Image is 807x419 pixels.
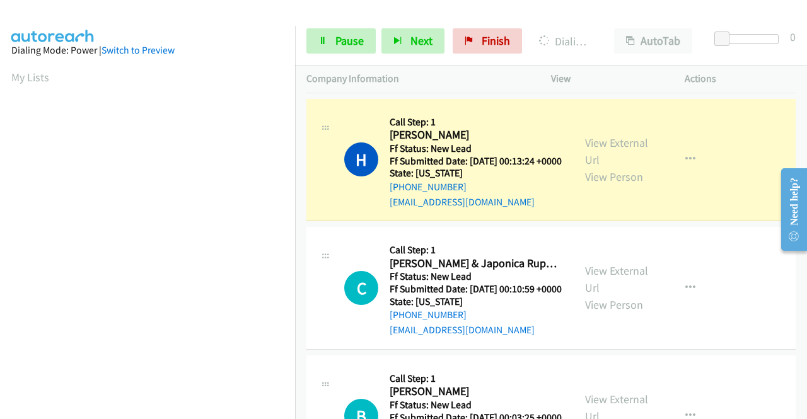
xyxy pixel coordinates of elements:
[390,244,562,256] h5: Call Step: 1
[390,372,562,385] h5: Call Step: 1
[344,142,378,176] h1: H
[390,167,562,180] h5: State: [US_STATE]
[390,128,558,142] h2: [PERSON_NAME]
[11,43,284,58] div: Dialing Mode: Power |
[771,159,807,260] iframe: Resource Center
[390,324,535,336] a: [EMAIL_ADDRESS][DOMAIN_NAME]
[585,135,648,167] a: View External Url
[344,271,378,305] div: The call is yet to be attempted
[381,28,444,54] button: Next
[539,33,591,50] p: Dialing [PERSON_NAME]
[390,196,535,208] a: [EMAIL_ADDRESS][DOMAIN_NAME]
[721,34,779,44] div: Delay between calls (in seconds)
[614,28,692,54] button: AutoTab
[585,263,648,295] a: View External Url
[306,71,528,86] p: Company Information
[390,181,467,193] a: [PHONE_NUMBER]
[390,142,562,155] h5: Ff Status: New Lead
[102,44,175,56] a: Switch to Preview
[410,33,433,48] span: Next
[685,71,796,86] p: Actions
[551,71,662,86] p: View
[390,399,562,411] h5: Ff Status: New Lead
[306,28,376,54] a: Pause
[790,28,796,45] div: 0
[453,28,522,54] a: Finish
[390,270,562,283] h5: Ff Status: New Lead
[390,116,562,129] h5: Call Step: 1
[585,297,643,312] a: View Person
[344,271,378,305] h1: C
[482,33,510,48] span: Finish
[390,283,562,296] h5: Ff Submitted Date: [DATE] 00:10:59 +0000
[390,296,562,308] h5: State: [US_STATE]
[390,309,467,321] a: [PHONE_NUMBER]
[585,169,643,184] a: View Person
[390,384,558,399] h2: [PERSON_NAME]
[335,33,364,48] span: Pause
[390,155,562,168] h5: Ff Submitted Date: [DATE] 00:13:24 +0000
[390,256,558,271] h2: [PERSON_NAME] & Japonica Rupert
[11,70,49,84] a: My Lists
